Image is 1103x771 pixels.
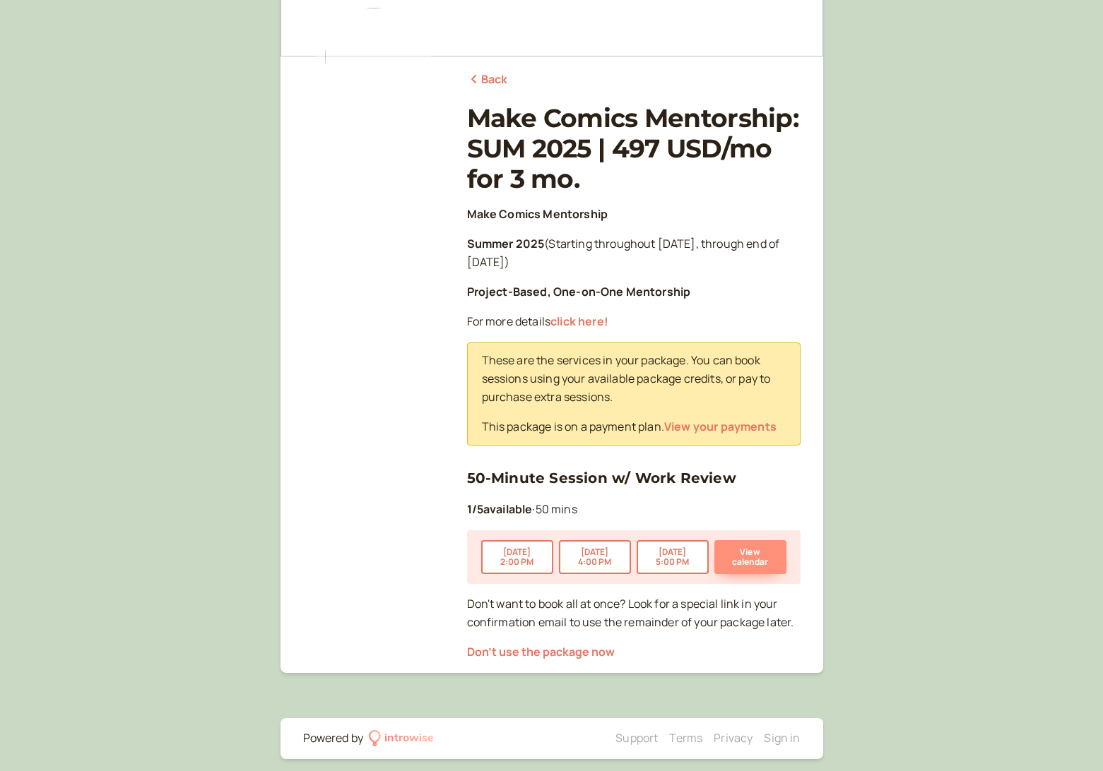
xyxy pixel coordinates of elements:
[482,418,786,436] p: This package is on a payment plan.
[467,235,801,272] p: (Starting throughout [DATE], through end of [DATE])
[467,501,533,517] b: 1 / 5 available
[467,501,801,519] p: 50 mins
[369,729,435,748] a: introwise
[669,730,702,746] a: Terms
[714,730,753,746] a: Privacy
[467,467,801,489] h3: 50-Minute Session w/ Work Review
[467,284,691,299] strong: Project-Based, One-on-One Mentorship
[467,645,615,658] button: Don't use the package now
[467,313,801,331] p: For more details
[559,540,631,574] button: [DATE]4:00 PM
[467,206,608,222] strong: Make Comics Mentorship
[481,540,553,574] button: [DATE]2:00 PM
[467,71,508,89] a: Back
[467,595,801,632] p: Don't want to book all at once? Look for a special link in your confirmation email to use the rem...
[615,730,658,746] a: Support
[550,313,608,329] a: click here!
[532,501,535,517] span: ·
[303,729,364,748] div: Powered by
[764,730,800,746] a: Sign in
[467,103,801,195] h1: Make Comics Mentorship: SUM 2025 | 497 USD/mo for 3 mo.
[714,540,786,574] button: View calendar
[664,419,777,434] a: View your payments
[384,729,434,748] div: introwise
[637,540,709,574] button: [DATE]5:00 PM
[482,352,786,407] p: These are the services in your package. You can book sessions using your available package credit...
[467,236,545,251] strong: Summer 2025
